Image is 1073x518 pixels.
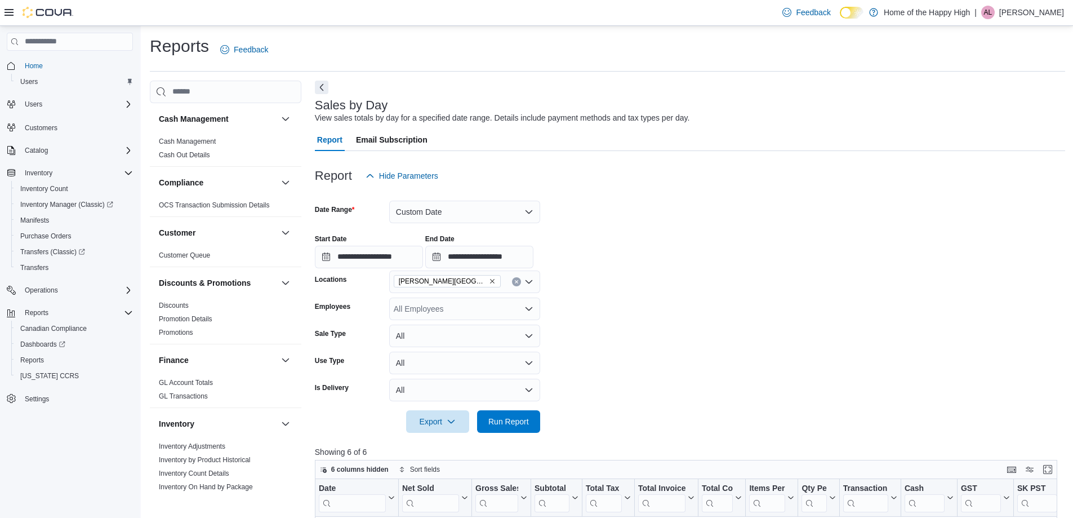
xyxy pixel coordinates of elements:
[20,306,133,320] span: Reports
[159,113,229,125] h3: Cash Management
[16,214,54,227] a: Manifests
[402,484,468,512] button: Net Sold
[20,59,133,73] span: Home
[16,261,53,275] a: Transfers
[279,226,292,240] button: Customer
[477,410,540,433] button: Run Report
[16,261,133,275] span: Transfers
[11,197,137,212] a: Inventory Manager (Classic)
[315,234,347,243] label: Start Date
[159,469,229,478] span: Inventory Count Details
[279,353,292,367] button: Finance
[25,308,48,317] span: Reports
[475,484,518,494] div: Gross Sales
[25,100,42,109] span: Users
[20,371,79,380] span: [US_STATE] CCRS
[159,328,193,337] span: Promotions
[16,214,133,227] span: Manifests
[159,442,225,450] a: Inventory Adjustments
[586,484,631,512] button: Total Tax
[150,198,301,216] div: Compliance
[11,244,137,260] a: Transfers (Classic)
[11,181,137,197] button: Inventory Count
[16,322,133,335] span: Canadian Compliance
[489,278,496,285] button: Remove Estevan - Estevan Plaza - Fire & Flower from selection in this group
[702,484,733,512] div: Total Cost
[524,304,533,313] button: Open list of options
[159,392,208,401] span: GL Transactions
[379,170,438,181] span: Hide Parameters
[159,227,277,238] button: Customer
[905,484,945,494] div: Cash
[389,325,540,347] button: All
[159,113,277,125] button: Cash Management
[23,7,73,18] img: Cova
[279,417,292,431] button: Inventory
[16,369,133,383] span: Washington CCRS
[159,138,216,145] a: Cash Management
[905,484,954,512] button: Cash
[159,470,229,477] a: Inventory Count Details
[159,329,193,337] a: Promotions
[20,98,47,111] button: Users
[11,352,137,368] button: Reports
[159,137,216,146] span: Cash Management
[159,315,212,324] span: Promotion Details
[1017,484,1066,512] button: SK PST
[25,286,58,295] span: Operations
[159,201,270,209] a: OCS Transaction Submission Details
[16,369,83,383] a: [US_STATE] CCRS
[16,322,91,335] a: Canadian Compliance
[7,53,133,436] nav: Complex example
[802,484,835,512] button: Qty Per Transaction
[961,484,1001,512] div: GST
[159,301,189,310] span: Discounts
[16,75,42,88] a: Users
[20,392,54,406] a: Settings
[402,484,459,512] div: Net Sold
[25,146,48,155] span: Catalog
[1041,463,1054,476] button: Enter fullscreen
[20,306,53,320] button: Reports
[315,356,344,365] label: Use Type
[535,484,569,512] div: Subtotal
[25,123,57,132] span: Customers
[20,247,85,256] span: Transfers (Classic)
[315,329,346,338] label: Sale Type
[159,177,277,188] button: Compliance
[16,338,70,351] a: Dashboards
[16,353,48,367] a: Reports
[884,6,970,19] p: Home of the Happy High
[159,379,213,387] a: GL Account Totals
[586,484,622,494] div: Total Tax
[961,484,1001,494] div: GST
[315,169,352,183] h3: Report
[20,166,57,180] button: Inventory
[2,96,137,112] button: Users
[425,246,533,268] input: Press the down key to open a popover containing a calendar.
[20,284,133,297] span: Operations
[150,376,301,408] div: Finance
[315,446,1065,458] p: Showing 6 of 6
[159,177,203,188] h3: Compliance
[25,61,43,70] span: Home
[315,112,690,124] div: View sales totals by day for a specified date range. Details include payment methods and tax type...
[389,201,540,223] button: Custom Date
[512,277,521,286] button: Clear input
[413,410,462,433] span: Export
[20,232,72,241] span: Purchase Orders
[20,184,68,193] span: Inventory Count
[20,263,48,272] span: Transfers
[11,228,137,244] button: Purchase Orders
[488,416,529,427] span: Run Report
[702,484,733,494] div: Total Cost
[796,7,830,18] span: Feedback
[16,198,118,211] a: Inventory Manager (Classic)
[11,260,137,276] button: Transfers
[20,59,47,73] a: Home
[2,143,137,158] button: Catalog
[16,182,133,196] span: Inventory Count
[16,229,133,243] span: Purchase Orders
[315,246,423,268] input: Press the down key to open a popover containing a calendar.
[159,483,253,491] a: Inventory On Hand by Package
